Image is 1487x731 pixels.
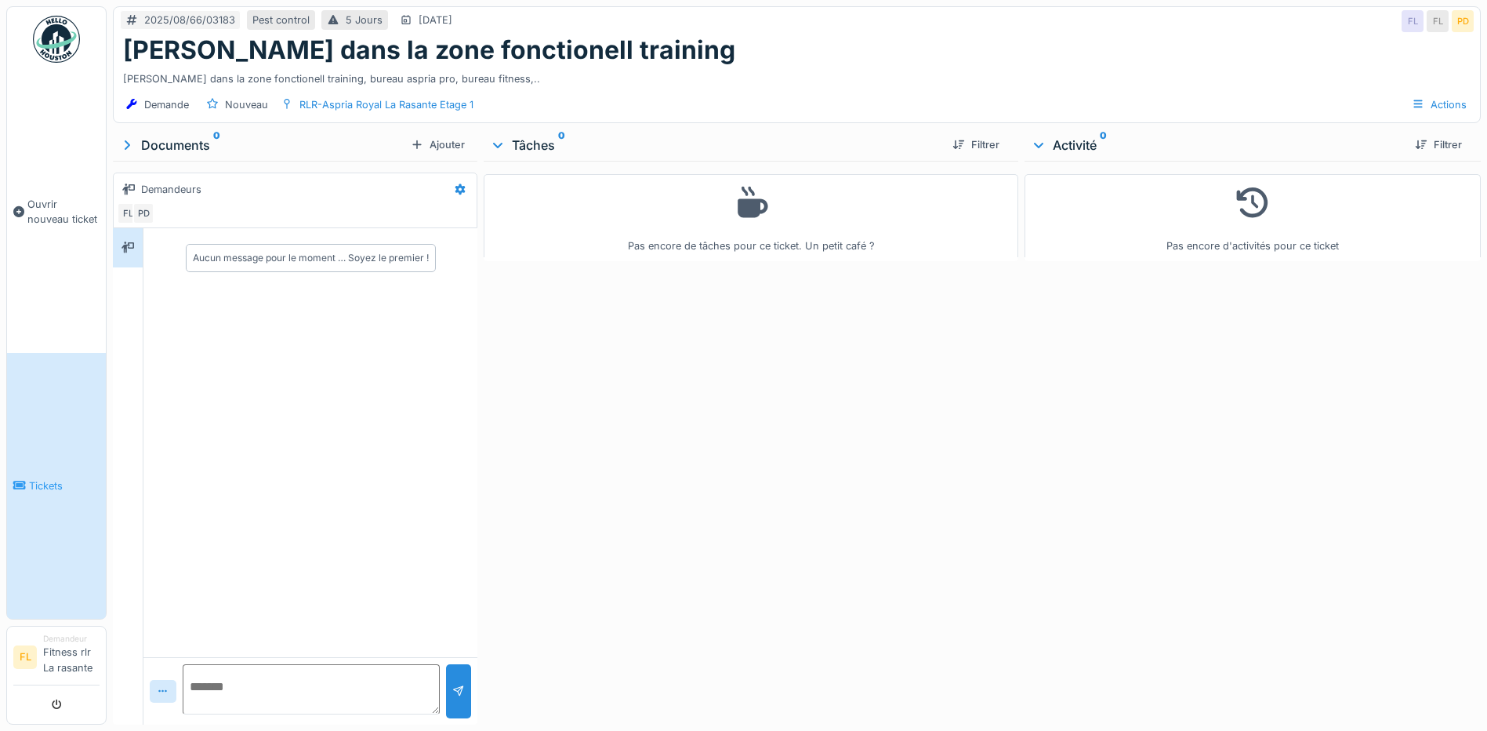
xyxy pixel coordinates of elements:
[123,35,735,65] h1: [PERSON_NAME] dans la zone fonctionell training
[123,65,1471,86] div: [PERSON_NAME] dans la zone fonctionell training, bureau aspria pro, bureau fitness,..
[43,633,100,645] div: Demandeur
[1035,181,1471,254] div: Pas encore d'activités pour ce ticket
[404,134,471,155] div: Ajouter
[144,13,235,27] div: 2025/08/66/03183
[1031,136,1402,155] div: Activité
[299,97,473,112] div: RLR-Aspria Royal La Rasante Etage 1
[33,16,80,63] img: Badge_color-CXgf-gQk.svg
[119,136,404,155] div: Documents
[7,353,106,619] a: Tickets
[13,633,100,686] a: FL DemandeurFitness rlr La rasante
[193,251,429,265] div: Aucun message pour le moment … Soyez le premier !
[141,182,201,197] div: Demandeurs
[7,71,106,353] a: Ouvrir nouveau ticket
[1405,93,1474,116] div: Actions
[558,136,565,155] sup: 0
[29,478,100,493] span: Tickets
[144,97,189,112] div: Demande
[225,97,268,112] div: Nouveau
[490,136,940,155] div: Tâches
[946,134,1006,155] div: Filtrer
[1402,10,1424,32] div: FL
[1100,136,1107,155] sup: 0
[1427,10,1449,32] div: FL
[43,633,100,682] li: Fitness rlr La rasante
[1409,134,1468,155] div: Filtrer
[132,202,154,224] div: PD
[13,646,37,669] li: FL
[494,181,1008,254] div: Pas encore de tâches pour ce ticket. Un petit café ?
[346,13,383,27] div: 5 Jours
[419,13,452,27] div: [DATE]
[27,197,100,227] span: Ouvrir nouveau ticket
[213,136,220,155] sup: 0
[117,202,139,224] div: FL
[252,13,310,27] div: Pest control
[1452,10,1474,32] div: PD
